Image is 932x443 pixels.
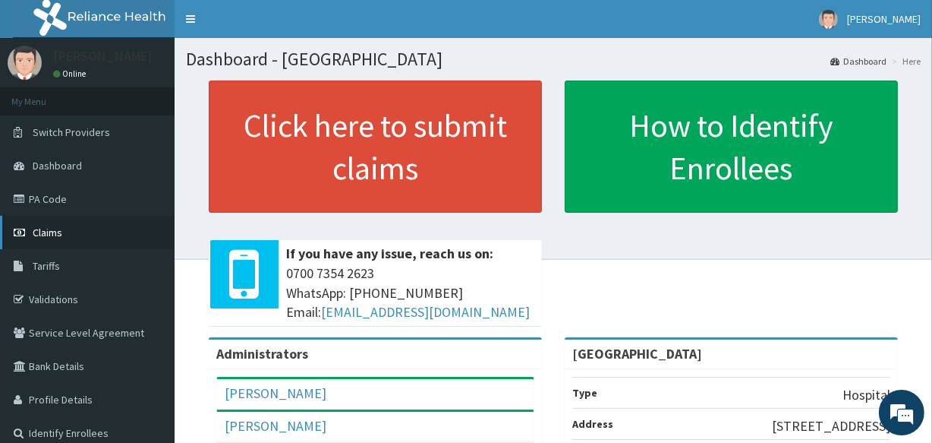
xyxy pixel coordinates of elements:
[565,81,898,213] a: How to Identify Enrollees
[572,345,702,362] strong: [GEOGRAPHIC_DATA]
[772,416,890,436] p: [STREET_ADDRESS]
[53,68,90,79] a: Online
[186,49,921,69] h1: Dashboard - [GEOGRAPHIC_DATA]
[572,417,613,431] b: Address
[8,46,42,80] img: User Image
[842,385,890,405] p: Hospital
[286,264,534,322] span: 0700 7354 2623 WhatsApp: [PHONE_NUMBER] Email:
[209,81,542,213] a: Click here to submit claims
[819,10,838,29] img: User Image
[830,55,886,68] a: Dashboard
[286,245,493,262] b: If you have any issue, reach us on:
[321,303,530,321] a: [EMAIL_ADDRESS][DOMAIN_NAME]
[33,259,60,273] span: Tariffs
[225,384,326,402] a: [PERSON_NAME]
[33,159,82,172] span: Dashboard
[33,125,110,139] span: Switch Providers
[847,12,921,26] span: [PERSON_NAME]
[33,226,62,239] span: Claims
[572,386,597,400] b: Type
[888,55,921,68] li: Here
[53,49,153,63] p: [PERSON_NAME]
[216,345,308,362] b: Administrators
[225,417,326,435] a: [PERSON_NAME]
